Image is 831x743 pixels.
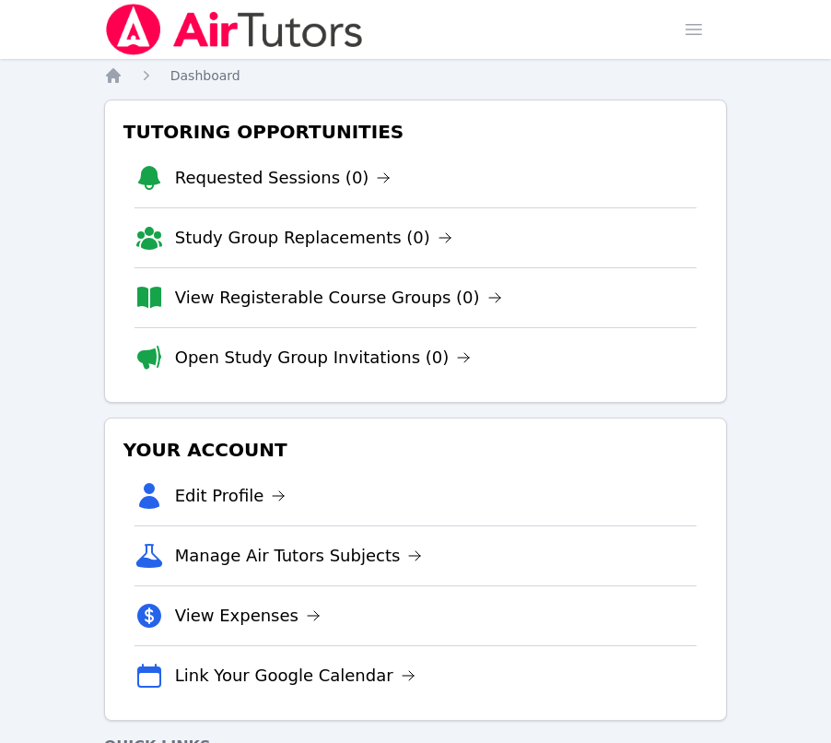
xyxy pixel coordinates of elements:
[104,4,365,55] img: Air Tutors
[175,345,472,371] a: Open Study Group Invitations (0)
[175,663,415,689] a: Link Your Google Calendar
[175,483,287,509] a: Edit Profile
[175,165,392,191] a: Requested Sessions (0)
[120,433,712,466] h3: Your Account
[175,285,502,311] a: View Registerable Course Groups (0)
[104,66,728,85] nav: Breadcrumb
[175,543,423,569] a: Manage Air Tutors Subjects
[175,225,452,251] a: Study Group Replacements (0)
[170,68,240,83] span: Dashboard
[175,603,321,629] a: View Expenses
[170,66,240,85] a: Dashboard
[120,115,712,148] h3: Tutoring Opportunities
